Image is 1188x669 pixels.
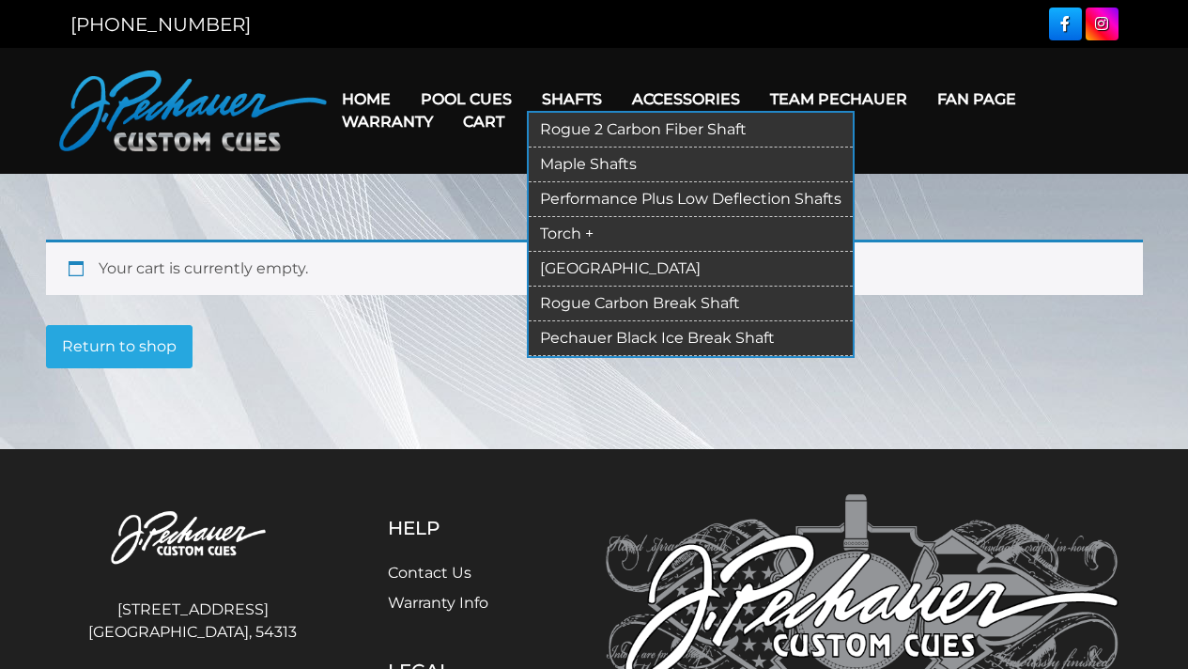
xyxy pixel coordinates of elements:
[529,113,853,148] a: Rogue 2 Carbon Fiber Shaft
[327,75,406,123] a: Home
[388,564,471,582] a: Contact Us
[617,75,755,123] a: Accessories
[406,75,527,123] a: Pool Cues
[529,321,853,356] a: Pechauer Black Ice Break Shaft
[527,75,617,123] a: Shafts
[388,517,533,539] h5: Help
[70,591,316,651] address: [STREET_ADDRESS] [GEOGRAPHIC_DATA], 54313
[755,75,922,123] a: Team Pechauer
[529,252,853,287] a: [GEOGRAPHIC_DATA]
[529,182,853,217] a: Performance Plus Low Deflection Shafts
[46,325,193,368] a: Return to shop
[388,594,488,612] a: Warranty Info
[529,148,853,182] a: Maple Shafts
[70,494,316,583] img: Pechauer Custom Cues
[70,13,251,36] a: [PHONE_NUMBER]
[529,217,853,252] a: Torch +
[59,70,327,151] img: Pechauer Custom Cues
[46,240,1143,295] div: Your cart is currently empty.
[448,98,519,146] a: Cart
[529,287,853,321] a: Rogue Carbon Break Shaft
[922,75,1031,123] a: Fan Page
[327,98,448,146] a: Warranty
